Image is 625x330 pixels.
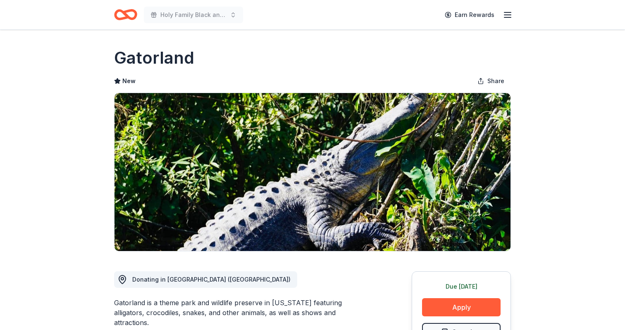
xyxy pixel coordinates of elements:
a: Earn Rewards [440,7,499,22]
span: Donating in [GEOGRAPHIC_DATA] ([GEOGRAPHIC_DATA]) [132,276,291,283]
span: New [122,76,136,86]
a: Home [114,5,137,24]
button: Holy Family Black and Gold Gala and Auction [144,7,243,23]
span: Share [487,76,504,86]
img: Image for Gatorland [115,93,510,251]
div: Due [DATE] [422,282,501,292]
span: Holy Family Black and Gold Gala and Auction [160,10,227,20]
div: Gatorland is a theme park and wildlife preserve in [US_STATE] featuring alligators, crocodiles, s... [114,298,372,328]
button: Apply [422,298,501,316]
h1: Gatorland [114,46,194,69]
button: Share [471,73,511,89]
